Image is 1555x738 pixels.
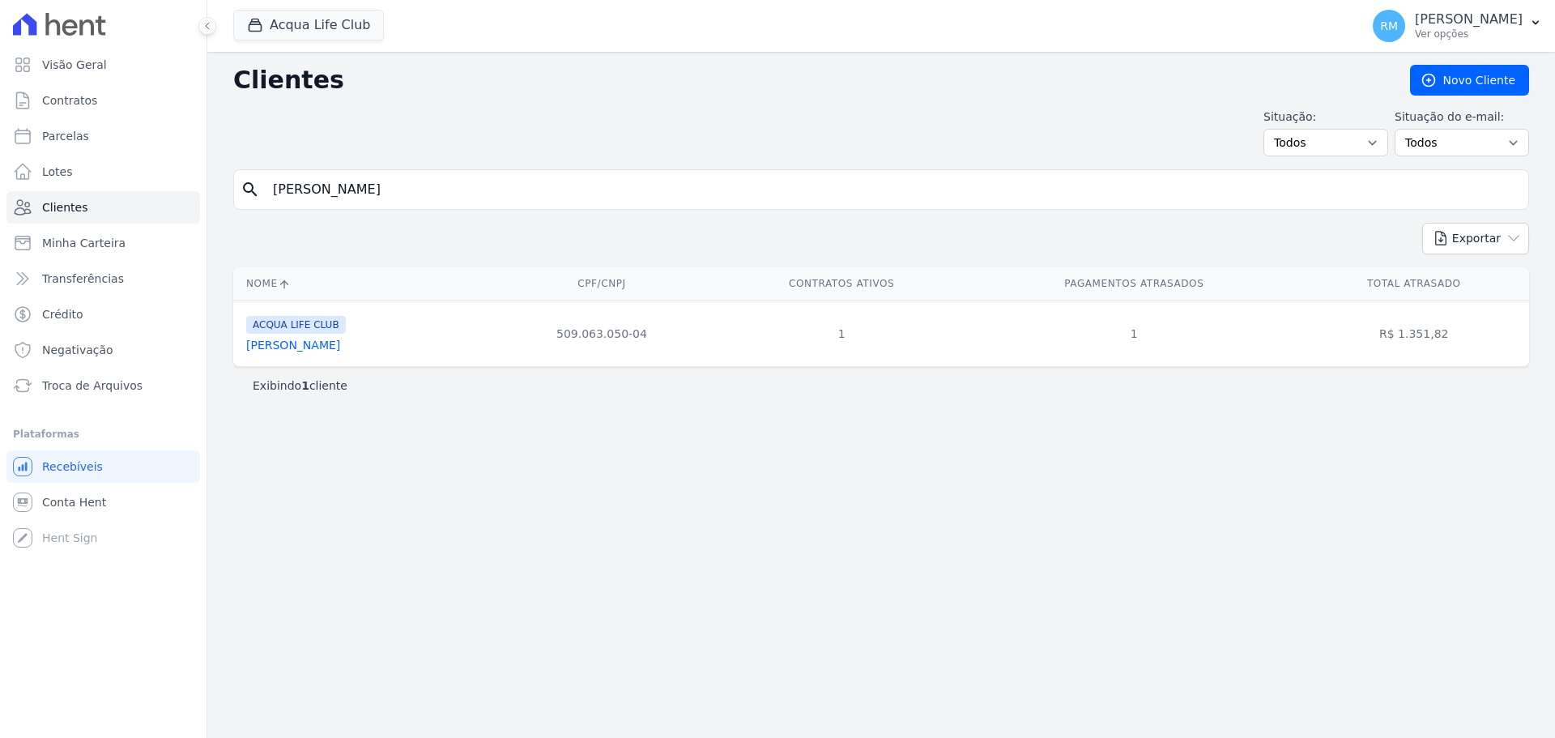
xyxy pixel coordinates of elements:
[6,298,200,331] a: Crédito
[6,450,200,483] a: Recebíveis
[1410,65,1529,96] a: Novo Cliente
[714,267,969,301] th: Contratos Ativos
[253,378,347,394] p: Exibindo cliente
[1415,11,1523,28] p: [PERSON_NAME]
[1395,109,1529,126] label: Situação do e-mail:
[42,92,97,109] span: Contratos
[714,301,969,366] td: 1
[6,262,200,295] a: Transferências
[6,191,200,224] a: Clientes
[6,486,200,518] a: Conta Hent
[1360,3,1555,49] button: RM [PERSON_NAME] Ver opções
[6,334,200,366] a: Negativação
[42,342,113,358] span: Negativação
[6,156,200,188] a: Lotes
[42,57,107,73] span: Visão Geral
[246,316,346,334] span: ACQUA LIFE CLUB
[42,459,103,475] span: Recebíveis
[13,424,194,444] div: Plataformas
[1263,109,1388,126] label: Situação:
[42,306,83,322] span: Crédito
[301,379,309,392] b: 1
[1380,20,1398,32] span: RM
[42,378,143,394] span: Troca de Arquivos
[969,267,1298,301] th: Pagamentos Atrasados
[42,271,124,287] span: Transferências
[246,339,340,352] a: [PERSON_NAME]
[233,10,384,41] button: Acqua Life Club
[42,494,106,510] span: Conta Hent
[1298,267,1529,301] th: Total Atrasado
[233,267,490,301] th: Nome
[233,66,1384,95] h2: Clientes
[42,164,73,180] span: Lotes
[490,301,714,366] td: 509.063.050-04
[6,369,200,402] a: Troca de Arquivos
[42,235,126,251] span: Minha Carteira
[263,173,1522,206] input: Buscar por nome, CPF ou e-mail
[241,180,260,199] i: search
[42,128,89,144] span: Parcelas
[42,199,87,215] span: Clientes
[6,120,200,152] a: Parcelas
[490,267,714,301] th: CPF/CNPJ
[6,227,200,259] a: Minha Carteira
[1422,223,1529,254] button: Exportar
[6,84,200,117] a: Contratos
[969,301,1298,366] td: 1
[1415,28,1523,41] p: Ver opções
[1298,301,1529,366] td: R$ 1.351,82
[6,49,200,81] a: Visão Geral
